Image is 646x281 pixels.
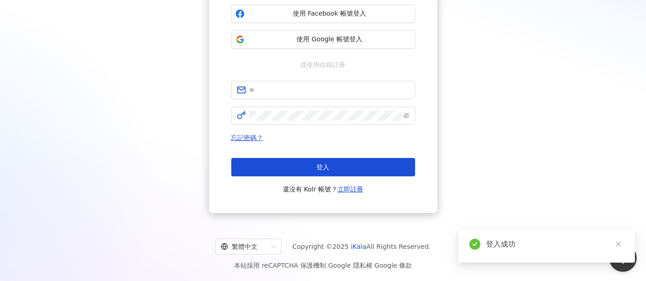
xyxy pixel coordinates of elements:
button: 使用 Google 帳號登入 [231,30,415,49]
button: 登入 [231,158,415,176]
span: 使用 Facebook 帳號登入 [248,9,411,18]
div: 登入成功 [486,239,624,250]
span: 本站採用 reCAPTCHA 保護機制 [234,260,412,271]
span: | [372,262,375,269]
span: close [615,241,622,247]
span: 或使用信箱註冊 [294,60,352,70]
span: 還沒有 Kolr 帳號？ [283,184,364,195]
button: 使用 Facebook 帳號登入 [231,5,415,23]
span: Copyright © 2025 All Rights Reserved. [292,241,431,252]
span: check-circle [469,239,480,250]
span: | [326,262,328,269]
a: Google 隱私權 [328,262,372,269]
a: Google 條款 [374,262,412,269]
a: iKala [351,243,366,250]
span: 使用 Google 帳號登入 [248,35,411,44]
a: 忘記密碼？ [231,134,263,141]
span: eye-invisible [403,112,410,119]
a: 立即註冊 [337,185,363,193]
span: 登入 [317,163,330,171]
div: 繁體中文 [221,239,268,254]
